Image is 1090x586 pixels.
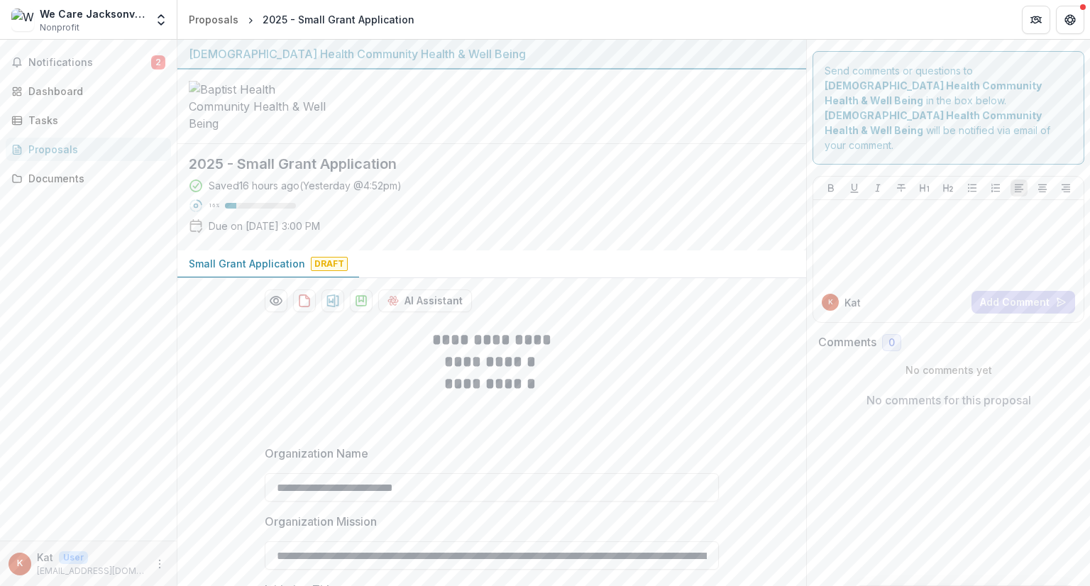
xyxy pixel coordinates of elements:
button: Add Comment [971,291,1075,314]
button: Bullet List [964,179,981,197]
div: Tasks [28,113,160,128]
div: [DEMOGRAPHIC_DATA] Health Community Health & Well Being [189,45,795,62]
p: No comments yet [818,363,1079,377]
strong: [DEMOGRAPHIC_DATA] Health Community Health & Well Being [825,79,1042,106]
nav: breadcrumb [183,9,420,30]
strong: [DEMOGRAPHIC_DATA] Health Community Health & Well Being [825,109,1042,136]
p: Kat [37,550,53,565]
button: Align Center [1034,179,1051,197]
button: Partners [1022,6,1050,34]
button: Align Left [1011,179,1028,197]
button: Strike [893,179,910,197]
p: Organization Mission [265,513,377,530]
button: Open entity switcher [151,6,171,34]
div: We Care Jacksonville, Inc. [40,6,145,21]
p: 16 % [209,201,219,211]
h2: 2025 - Small Grant Application [189,155,772,172]
button: Ordered List [987,179,1004,197]
img: We Care Jacksonville, Inc. [11,9,34,31]
span: Nonprofit [40,21,79,34]
a: Tasks [6,109,171,132]
a: Proposals [183,9,244,30]
div: Documents [28,171,160,186]
button: download-proposal [350,289,373,312]
span: Draft [311,257,348,271]
div: Proposals [189,12,238,27]
button: More [151,555,168,573]
h2: Comments [818,336,876,349]
p: [EMAIL_ADDRESS][DOMAIN_NAME] [37,565,145,577]
p: Kat [844,295,861,310]
img: Baptist Health Community Health & Well Being [189,81,331,132]
span: Notifications [28,57,151,69]
button: Get Help [1056,6,1084,34]
button: Notifications2 [6,51,171,74]
button: AI Assistant [378,289,472,312]
div: Kat [828,299,833,306]
button: Bold [822,179,839,197]
div: Saved 16 hours ago ( Yesterday @ 4:52pm ) [209,178,402,193]
div: Proposals [28,142,160,157]
button: Heading 1 [916,179,933,197]
a: Documents [6,167,171,190]
a: Proposals [6,138,171,161]
button: download-proposal [293,289,316,312]
p: Organization Name [265,445,368,462]
div: Send comments or questions to in the box below. will be notified via email of your comment. [813,51,1084,165]
a: Dashboard [6,79,171,103]
p: Small Grant Application [189,256,305,271]
button: Preview 59817a97-2ee7-4ff0-940b-634bdb92fd10-0.pdf [265,289,287,312]
p: Due on [DATE] 3:00 PM [209,219,320,233]
div: Kat [17,559,23,568]
div: 2025 - Small Grant Application [263,12,414,27]
button: Italicize [869,179,886,197]
button: download-proposal [321,289,344,312]
button: Underline [846,179,863,197]
span: 2 [151,55,165,70]
button: Align Right [1057,179,1074,197]
p: No comments for this proposal [866,392,1031,409]
span: 0 [888,337,895,349]
p: User [59,551,88,564]
button: Heading 2 [940,179,957,197]
div: Dashboard [28,84,160,99]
